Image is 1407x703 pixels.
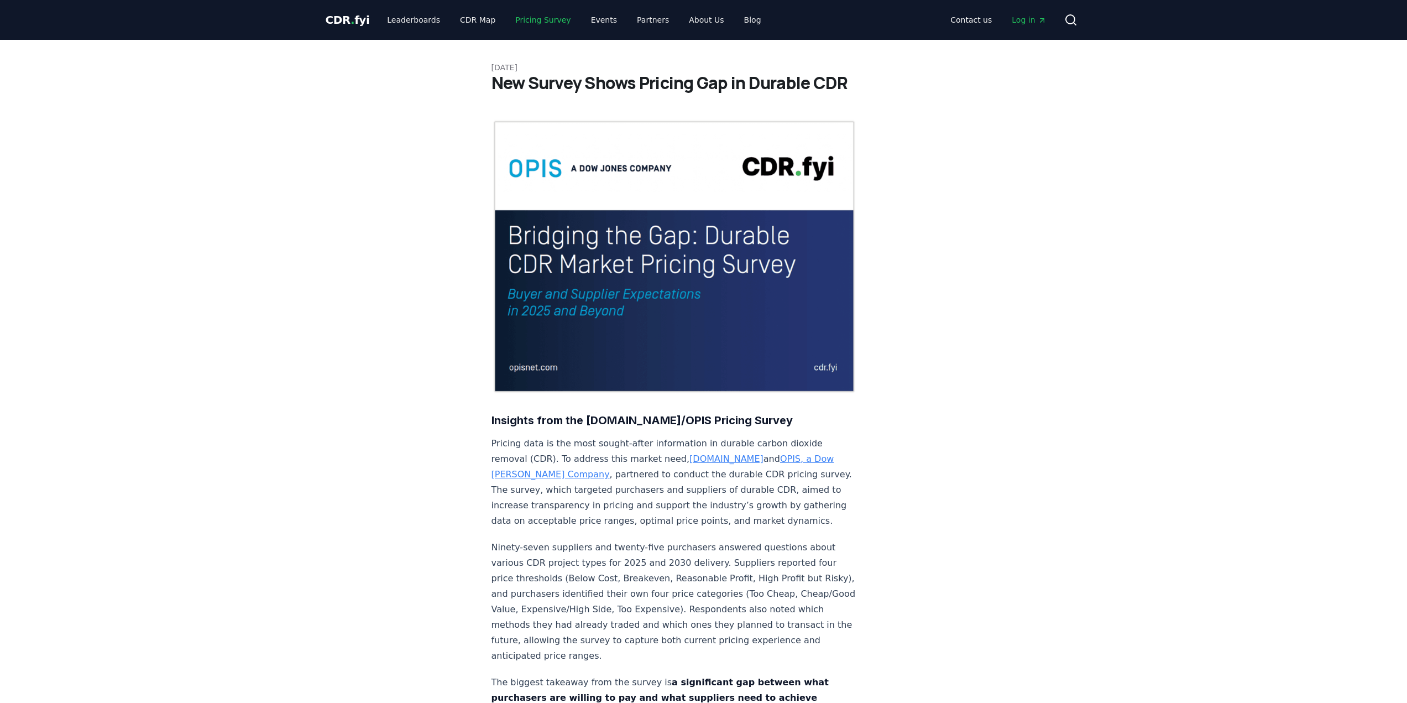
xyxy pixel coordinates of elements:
[689,454,763,464] a: [DOMAIN_NAME]
[491,119,857,394] img: blog post image
[628,10,678,30] a: Partners
[1012,14,1046,25] span: Log in
[491,62,916,73] p: [DATE]
[351,13,354,27] span: .
[942,10,1055,30] nav: Main
[326,13,370,27] span: CDR fyi
[506,10,579,30] a: Pricing Survey
[491,540,857,664] p: Ninety-seven suppliers and twenty-five purchasers answered questions about various CDR project ty...
[451,10,504,30] a: CDR Map
[735,10,770,30] a: Blog
[378,10,449,30] a: Leaderboards
[680,10,733,30] a: About Us
[491,436,857,529] p: Pricing data is the most sought-after information in durable carbon dioxide removal (CDR). To add...
[491,414,793,427] strong: Insights from the [DOMAIN_NAME]/OPIS Pricing Survey
[582,10,626,30] a: Events
[1003,10,1055,30] a: Log in
[491,73,916,93] h1: New Survey Shows Pricing Gap in Durable CDR
[378,10,770,30] nav: Main
[326,12,370,28] a: CDR.fyi
[942,10,1001,30] a: Contact us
